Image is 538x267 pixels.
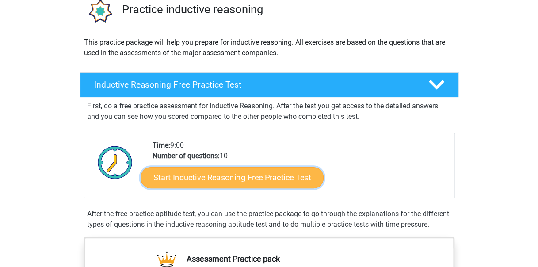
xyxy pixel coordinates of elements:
a: Start Inductive Reasoning Free Practice Test [141,167,324,188]
h3: Practice inductive reasoning [122,3,451,16]
b: Time: [153,141,170,149]
p: First, do a free practice assessment for Inductive Reasoning. After the test you get access to th... [87,101,451,122]
h4: Inductive Reasoning Free Practice Test [94,80,414,90]
p: This practice package will help you prepare for inductive reasoning. All exercises are based on t... [84,37,454,58]
div: After the free practice aptitude test, you can use the practice package to go through the explana... [84,209,455,230]
img: Clock [93,140,137,184]
div: 9:00 10 [146,140,454,198]
b: Number of questions: [153,152,220,160]
a: Inductive Reasoning Free Practice Test [76,72,462,97]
